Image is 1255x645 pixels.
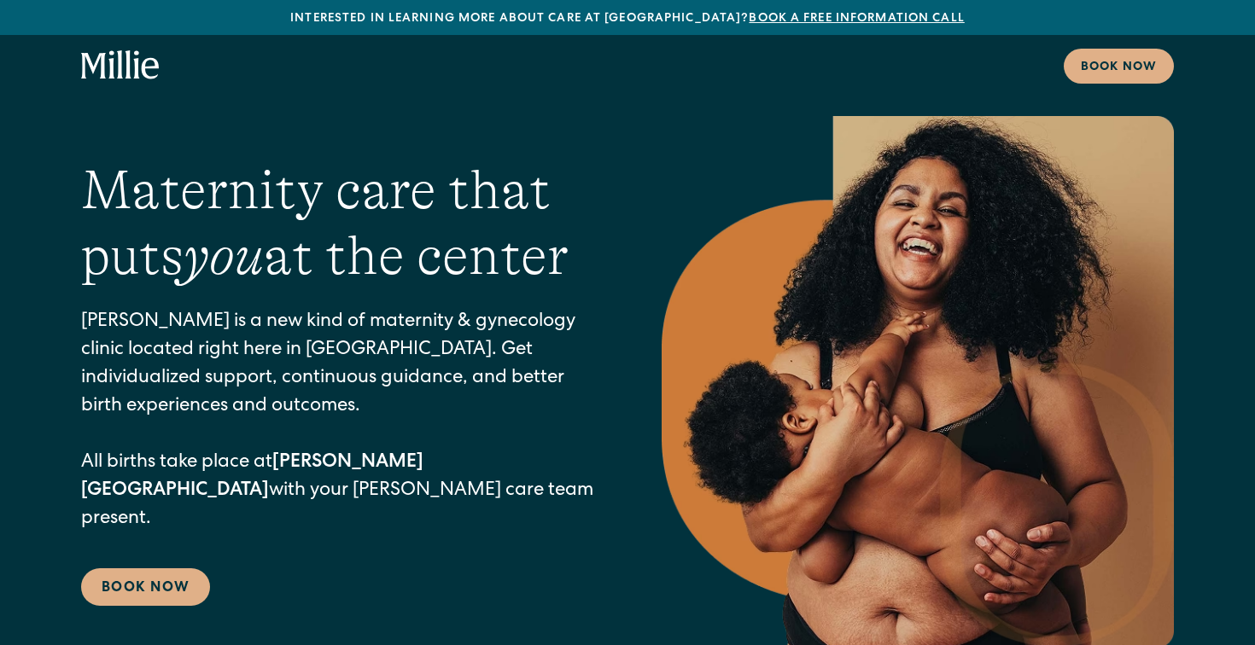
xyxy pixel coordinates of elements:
a: Book Now [81,568,210,606]
p: [PERSON_NAME] is a new kind of maternity & gynecology clinic located right here in [GEOGRAPHIC_DA... [81,309,593,534]
a: Book now [1064,49,1174,84]
em: you [184,225,264,287]
div: Book now [1081,59,1157,77]
a: Book a free information call [749,13,964,25]
a: home [81,50,160,81]
h1: Maternity care that puts at the center [81,158,593,289]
